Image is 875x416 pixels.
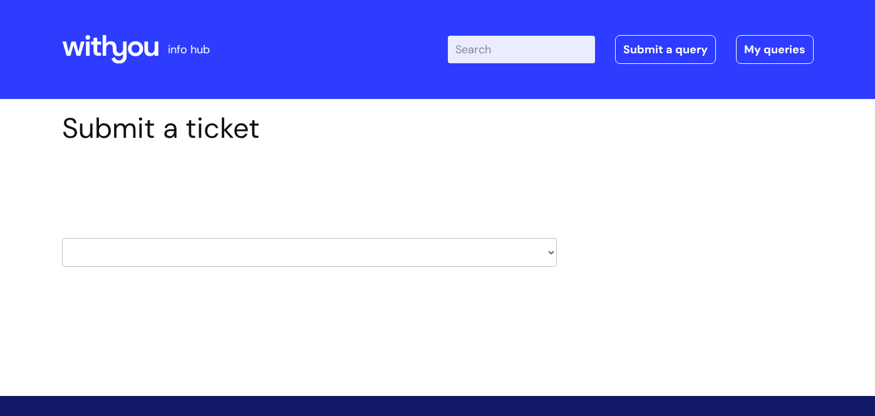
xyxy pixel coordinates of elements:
[62,112,557,145] h1: Submit a ticket
[615,35,716,64] a: Submit a query
[168,39,210,60] p: info hub
[62,174,557,197] h2: Select issue type
[736,35,814,64] a: My queries
[448,36,595,63] input: Search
